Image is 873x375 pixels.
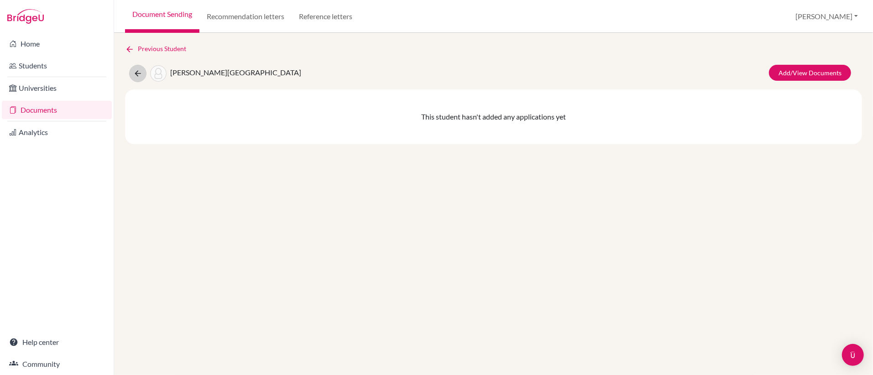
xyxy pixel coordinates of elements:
span: [PERSON_NAME][GEOGRAPHIC_DATA] [170,68,301,77]
div: This student hasn't added any applications yet [125,89,862,144]
a: Help center [2,333,112,351]
a: Analytics [2,123,112,141]
img: Bridge-U [7,9,44,24]
a: Home [2,35,112,53]
a: Students [2,57,112,75]
a: Universities [2,79,112,97]
a: Previous Student [125,44,193,54]
a: Add/View Documents [769,65,851,81]
a: Documents [2,101,112,119]
div: Open Intercom Messenger [842,344,864,366]
button: [PERSON_NAME] [791,8,862,25]
a: Community [2,355,112,373]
